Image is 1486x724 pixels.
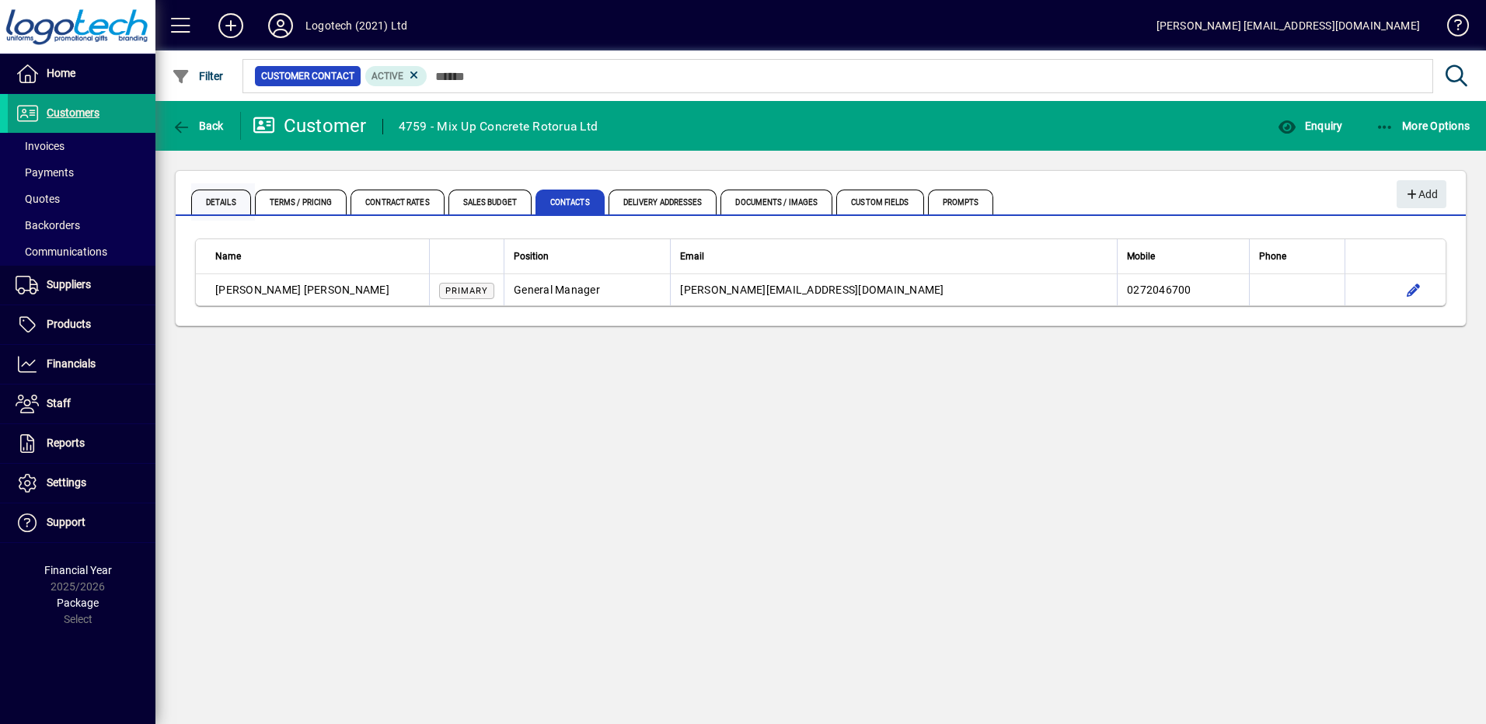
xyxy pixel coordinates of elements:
span: Suppliers [47,278,91,291]
span: Delivery Addresses [609,190,717,214]
a: Settings [8,464,155,503]
a: Quotes [8,186,155,212]
span: Customer Contact [261,68,354,84]
span: Products [47,318,91,330]
div: Name [215,248,420,265]
span: Home [47,67,75,79]
a: Staff [8,385,155,423]
button: Profile [256,12,305,40]
span: More Options [1376,120,1470,132]
a: Reports [8,424,155,463]
span: Name [215,248,241,265]
span: Email [680,248,704,265]
button: More Options [1372,112,1474,140]
button: Filter [168,62,228,90]
span: Add [1404,182,1438,207]
a: Products [8,305,155,344]
div: 4759 - Mix Up Concrete Rotorua Ltd [399,114,598,139]
a: Home [8,54,155,93]
span: Details [191,190,251,214]
span: Back [172,120,224,132]
div: Email [680,248,1108,265]
span: Financials [47,357,96,370]
div: Position [514,248,661,265]
app-page-header-button: Back [155,112,241,140]
a: Invoices [8,133,155,159]
span: [PERSON_NAME] [215,284,301,296]
span: Financial Year [44,564,112,576]
span: Custom Fields [836,190,923,214]
span: Primary [445,286,488,296]
a: Communications [8,238,155,265]
span: Package [57,597,99,609]
span: [PERSON_NAME] [304,284,389,296]
button: Edit [1401,277,1426,302]
span: Support [47,516,85,528]
span: Invoices [16,140,65,152]
mat-chip: Activation Status: Active [365,66,427,86]
span: Enquiry [1278,120,1342,132]
span: Staff [47,397,71,409]
td: General Manager [504,274,670,305]
span: Mobile [1127,248,1155,265]
span: Contract Rates [351,190,444,214]
span: Sales Budget [448,190,532,214]
span: Contacts [535,190,605,214]
button: Add [1397,180,1446,208]
div: Mobile [1127,248,1240,265]
div: Phone [1259,248,1335,265]
span: Communications [16,245,107,258]
span: Reports [47,437,85,449]
span: Phone [1259,248,1286,265]
div: [PERSON_NAME] [EMAIL_ADDRESS][DOMAIN_NAME] [1156,13,1420,38]
span: Quotes [16,193,60,205]
span: Documents / Images [720,190,832,214]
span: Position [514,248,549,265]
span: Payments [16,166,74,179]
span: Terms / Pricing [255,190,347,214]
a: Backorders [8,212,155,238]
span: [PERSON_NAME][EMAIL_ADDRESS][DOMAIN_NAME] [680,284,944,296]
span: 0272046700 [1127,284,1191,296]
span: Customers [47,106,99,119]
a: Suppliers [8,266,155,305]
a: Knowledge Base [1435,3,1467,54]
button: Add [206,12,256,40]
span: Settings [47,476,86,489]
a: Payments [8,159,155,186]
span: Backorders [16,219,80,231]
span: Filter [172,70,224,82]
span: Active [371,71,403,82]
a: Financials [8,345,155,384]
div: Customer [253,113,367,138]
span: Prompts [928,190,994,214]
a: Support [8,503,155,542]
button: Back [168,112,228,140]
button: Enquiry [1274,112,1346,140]
div: Logotech (2021) Ltd [305,13,407,38]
